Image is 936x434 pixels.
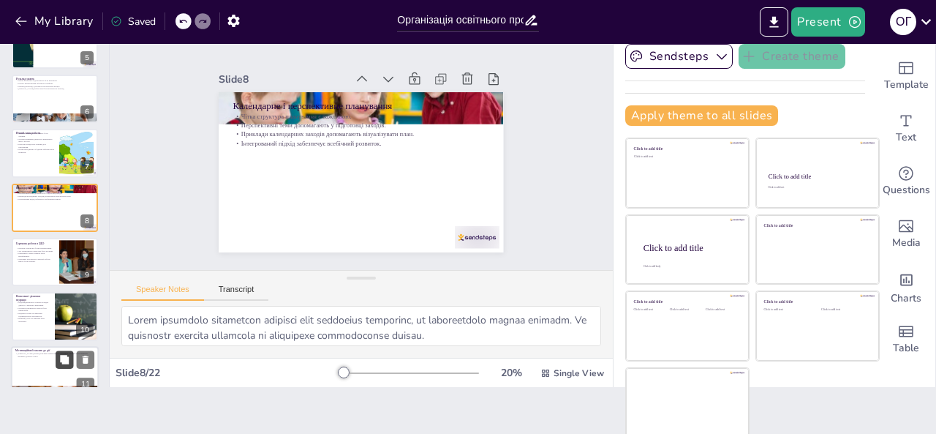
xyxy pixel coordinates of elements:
button: Present [791,7,864,37]
div: 10 [12,292,98,340]
div: Add a table [877,313,935,366]
span: Single View [554,367,604,379]
div: Click to add text [768,187,865,190]
p: Час проведення гуртків має бути зручним. [16,250,55,252]
button: Create theme [739,44,845,69]
div: Click to add body [643,265,736,268]
button: Export to PowerPoint [760,7,788,37]
p: Інтегрований підхід забезпечує всебічний розвиток. [233,139,489,148]
div: 5 [12,20,98,69]
div: 6 [80,105,94,119]
p: Підтвердження всіх пунктів порядку денного є критично важливим. [16,301,50,306]
p: Баланс навантаження забезпечує комфорт. [16,82,94,85]
p: Перспективні теми допомагають у підготовці заходів. [16,192,94,195]
p: Висновки і рішення педради [16,293,50,302]
div: Click to add title [769,173,866,180]
div: 8 [12,184,98,232]
button: Transcript [204,285,269,301]
div: Click to add title [634,299,739,304]
span: Questions [883,182,930,198]
div: 9 [80,269,94,282]
p: Приклади календарних заходів допомагають візуалізувати план. [233,130,489,139]
div: Click to add title [764,222,869,228]
button: Speaker Notes [121,285,204,301]
div: Get real-time input from your audience [877,155,935,208]
div: Add ready made slides [877,50,935,102]
div: Click to add title [643,242,737,252]
div: Click to add text [670,308,703,312]
p: Перелік гуртків має бути різноманітним. [16,247,55,250]
div: Add text boxes [877,102,935,155]
p: Ключові заходи року важливі для планування. [16,143,55,149]
div: 8 [80,214,94,228]
p: Чітка структура планування є важливою. [16,190,94,192]
p: Річний план роботи [16,131,55,135]
p: Календарне і перспективне планування [233,99,489,112]
input: Insert title [397,10,523,31]
div: 9 [12,238,98,286]
p: Мета та завдання на рік мають бути чіткими. [16,132,55,138]
div: Click to add text [764,308,810,312]
div: 5 [80,51,94,64]
div: Click to add text [634,155,739,159]
div: 10 [76,323,94,337]
div: Click to add text [706,308,739,312]
div: Click to add title [764,299,869,304]
div: Add images, graphics, shapes or video [877,208,935,261]
p: [PERSON_NAME] разом досягнемо нових висот у навчанні! Спільно зусиллями ми зможемо досягти успіху. [15,352,94,357]
span: Media [892,235,921,251]
div: Saved [110,15,156,29]
p: Перспективні теми допомагають у підготовці заходів. [233,121,489,130]
span: Charts [891,291,921,307]
span: Table [893,340,919,356]
div: 7 [12,129,98,177]
button: Delete Slide [77,351,94,368]
div: 20 % [494,366,529,380]
p: Основні домовленості мають бути зафіксовані. [16,306,50,311]
button: My Library [11,10,99,33]
p: [PERSON_NAME] робота має бути включена в розклад. [16,88,94,91]
p: Приклад розкладу допомагає візуалізувати процес. [16,85,94,88]
span: Text [896,130,916,146]
div: Click to add text [821,308,867,312]
div: 11 [11,346,99,396]
p: Підписи голови та секретаря підтверджують легітимність. [16,312,50,317]
div: Click to add title [634,146,739,151]
div: 11 [77,378,94,391]
button: Apply theme to all slides [625,105,778,126]
p: Чітка структура планування є важливою. [233,112,489,121]
p: Вікові особливості дітей мають бути враховані. [16,80,94,83]
div: Add charts and graphs [877,261,935,313]
textarea: Lorem ipsumdolo sitametcon adipisci elit seddoeius temporinc, ut laboreetdolo magnaa enimadm. Ve ... [121,306,601,346]
p: Гурткова робота в ЗДО [16,242,55,246]
div: 6 [12,75,98,123]
p: Приклади календарних заходів допомагають візуалізувати план. [16,195,94,198]
div: Click to add text [634,308,667,312]
div: О Г [890,9,916,35]
span: Template [884,77,929,93]
p: Плани методичних об’єднань забезпечують розвиток. [16,149,55,154]
p: Інтегрований підхід забезпечує всебічний розвиток. [16,198,94,201]
p: Керівники гуртків повинні мати кваліфікацію. [16,252,55,258]
p: Розклад занять [16,77,94,81]
p: Мотиваційний заклик до дії [15,348,94,353]
div: 7 [80,160,94,173]
p: Основні напрямки діяльності визначають фокус роботи. [16,138,55,143]
button: Duplicate Slide [56,351,73,368]
p: Очікувані результати гурткової роботи мають бути чіткими. [16,258,55,263]
button: Sendsteps [625,44,733,69]
p: Календарне і перспективне планування [16,185,94,190]
p: Важливо, щоб усі рішення були зрозумілі. [16,317,50,322]
div: Slide 8 / 22 [116,366,339,380]
button: О Г [890,7,916,37]
div: Slide 8 [219,72,345,86]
